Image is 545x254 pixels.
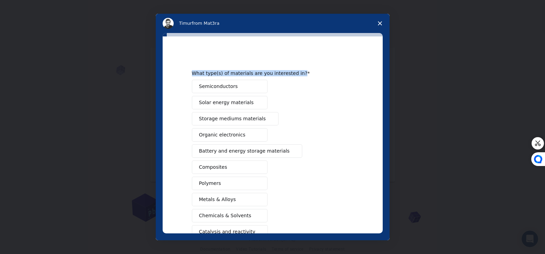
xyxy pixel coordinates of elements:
[370,14,390,33] span: Close survey
[192,177,268,190] button: Polymers
[199,212,251,219] span: Chemicals & Solvents
[179,21,192,26] span: Timur
[199,164,227,171] span: Composites
[199,228,255,235] span: Catalysis and reactivity
[199,147,290,155] span: Battery and energy storage materials
[199,83,238,90] span: Semiconductors
[192,161,268,174] button: Composites
[163,18,174,29] img: Profile image for Timur
[199,115,266,122] span: Storage mediums materials
[192,225,268,239] button: Catalysis and reactivity
[192,144,303,158] button: Battery and energy storage materials
[192,209,268,222] button: Chemicals & Solvents
[199,196,236,203] span: Metals & Alloys
[192,112,279,125] button: Storage mediums materials
[199,99,254,106] span: Solar energy materials
[192,96,268,109] button: Solar energy materials
[192,70,343,76] div: What type(s) of materials are you interested in?
[192,128,268,142] button: Organic electronics
[192,21,219,26] span: from Mat3ra
[192,193,268,206] button: Metals & Alloys
[199,180,221,187] span: Polymers
[14,5,39,11] span: Support
[192,80,268,93] button: Semiconductors
[199,131,246,139] span: Organic electronics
